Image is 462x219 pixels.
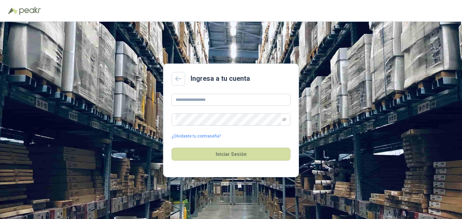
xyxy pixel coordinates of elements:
img: Peakr [19,7,41,15]
img: Logo [8,7,18,14]
span: eye-invisible [282,117,286,122]
a: ¿Olvidaste tu contraseña? [172,133,221,140]
h2: Ingresa a tu cuenta [191,73,250,84]
button: Iniciar Sesión [172,148,290,161]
